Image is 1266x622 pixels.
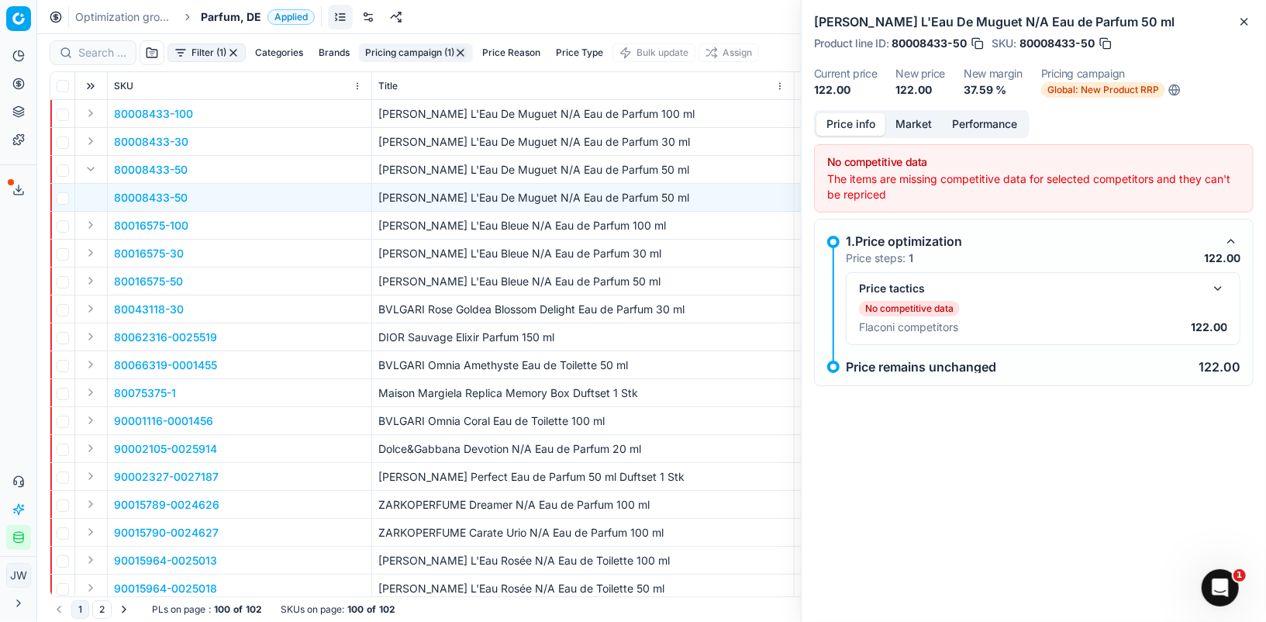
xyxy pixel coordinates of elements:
[476,43,547,62] button: Price Reason
[892,36,967,51] span: 80008433-50
[378,218,788,233] p: [PERSON_NAME] L'Eau Bleue N/A Eau de Parfum 100 ml
[816,113,885,136] button: Price info
[201,9,315,25] span: Parfum, DEApplied
[81,271,100,290] button: Expand
[114,525,219,541] button: 90015790-0024627
[550,43,609,62] button: Price Type
[81,551,100,569] button: Expand
[81,355,100,374] button: Expand
[114,413,213,429] p: 90001116-0001456
[827,154,1240,170] div: No competitive data
[814,68,877,79] dt: Current price
[75,9,174,25] a: Optimization groups
[378,302,788,317] p: BVLGARI Rose Goldea Blossom Delight Eau de Parfum 30 ml
[885,113,942,136] button: Market
[81,411,100,430] button: Expand
[814,12,1254,31] h2: [PERSON_NAME] L'Eau De Muguet N/A Eau de Parfum 50 ml
[859,281,1202,296] div: Price tactics
[1019,36,1095,51] span: 80008433-50
[167,43,246,62] button: Filter (1)
[895,82,945,98] dd: 122.00
[964,82,1023,98] dd: 37.59 %
[81,523,100,541] button: Expand
[114,218,188,233] button: 80016575-100
[942,113,1027,136] button: Performance
[378,162,788,178] p: [PERSON_NAME] L'Eau De Muguet N/A Eau de Parfum 50 ml
[249,43,309,62] button: Categories
[378,246,788,261] p: [PERSON_NAME] L'Eau Bleue N/A Eau de Parfum 30 ml
[699,43,759,62] button: Assign
[1041,68,1181,79] dt: Pricing campaign
[378,469,788,485] p: [PERSON_NAME] Perfect Eau de Parfum 50 ml Duftset 1 Stk
[92,600,112,619] button: 2
[612,43,695,62] button: Bulk update
[50,600,133,619] nav: pagination
[114,134,188,150] button: 80008433-30
[859,320,958,335] p: Flaconi competitors
[81,439,100,458] button: Expand
[379,603,395,616] strong: 102
[7,564,30,587] span: JW
[378,134,788,150] p: [PERSON_NAME] L'Eau De Muguet N/A Eau de Parfum 30 ml
[378,106,788,122] p: [PERSON_NAME] L'Eau De Muguet N/A Eau de Parfum 100 ml
[992,38,1016,49] span: SKU :
[114,80,133,92] span: SKU
[378,385,788,401] p: Maison Margiela Replica Memory Box Duftset 1 Stk
[378,497,788,513] p: ZARKOPERFUME Dreamer N/A Eau de Parfum 100 ml
[895,68,945,79] dt: New price
[1041,82,1165,98] span: Global: New Product RRP
[378,553,788,568] p: [PERSON_NAME] L'Eau Rosée N/A Eau de Toilette 100 ml
[81,495,100,513] button: Expand
[1199,361,1240,373] p: 122.00
[347,603,364,616] strong: 100
[214,603,230,616] strong: 100
[814,82,877,98] dd: 122.00
[114,581,217,596] button: 90015964-0025018
[78,45,126,60] input: Search by SKU or title
[114,553,217,568] button: 90015964-0025013
[846,232,1216,251] div: 1.Price optimization
[81,216,100,234] button: Expand
[114,358,217,373] button: 80066319-0001455
[71,600,89,619] button: 1
[114,274,183,289] button: 80016575-50
[378,413,788,429] p: BVLGARI Omnia Coral Eau de Toilette 100 ml
[378,274,788,289] p: [PERSON_NAME] L'Eau Bleue N/A Eau de Parfum 50 ml
[114,469,219,485] button: 90002327-0027187
[81,132,100,150] button: Expand
[814,38,888,49] span: Product line ID :
[281,603,344,616] span: SKUs on page :
[114,190,188,206] button: 80008433-50
[81,104,100,123] button: Expand
[378,441,788,457] p: Dolce&Gabbana Devotion N/A Eau de Parfum 20 ml
[246,603,262,616] strong: 102
[1191,320,1227,335] p: 122.00
[1204,251,1240,266] p: 122.00
[114,385,176,401] button: 80075375-1
[75,9,315,25] nav: breadcrumb
[114,497,219,513] button: 90015789-0024626
[81,467,100,486] button: Expand
[114,302,184,317] button: 80043118-30
[114,162,188,178] button: 80008433-50
[1233,569,1246,582] span: 1
[114,441,217,457] button: 90002105-0025914
[114,106,193,122] button: 80008433-100
[81,160,100,178] button: Expand
[827,171,1240,202] div: The items are missing competitive data for selected competitors and they can't be repriced
[1202,569,1239,606] iframe: Intercom live chat
[846,361,996,373] p: Price remains unchanged
[233,603,243,616] strong: of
